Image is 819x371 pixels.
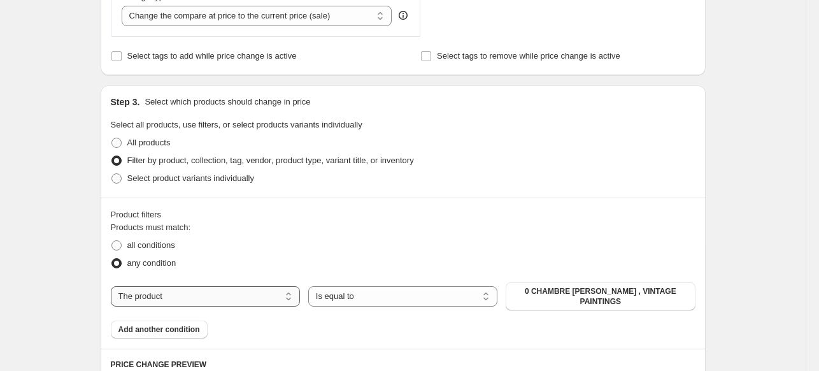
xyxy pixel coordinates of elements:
span: Select all products, use filters, or select products variants individually [111,120,362,129]
div: Product filters [111,208,695,221]
button: 0 CHAMBRE DE RAPHAËL , VINTAGE PAINTINGS [506,282,695,310]
span: Products must match: [111,222,191,232]
span: All products [127,138,171,147]
span: 0 CHAMBRE [PERSON_NAME] , VINTAGE PAINTINGS [513,286,687,307]
p: Select which products should change in price [145,96,310,108]
span: Filter by product, collection, tag, vendor, product type, variant title, or inventory [127,156,414,165]
span: Select tags to remove while price change is active [437,51,620,61]
h2: Step 3. [111,96,140,108]
span: all conditions [127,240,175,250]
div: help [397,9,409,22]
span: Add another condition [118,324,200,335]
h6: PRICE CHANGE PREVIEW [111,360,695,370]
span: Select tags to add while price change is active [127,51,297,61]
button: Add another condition [111,321,208,338]
span: any condition [127,258,176,268]
span: Select product variants individually [127,173,254,183]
